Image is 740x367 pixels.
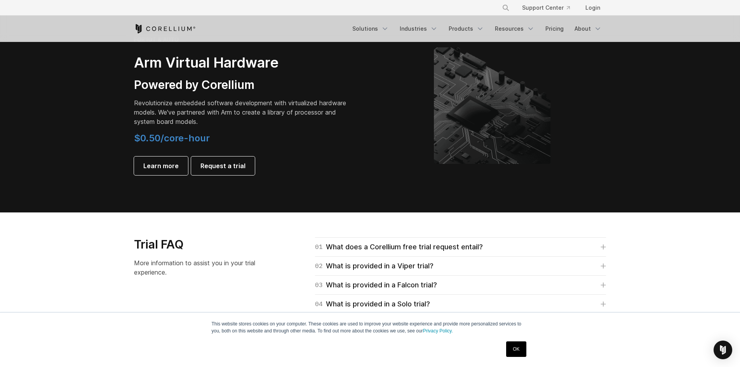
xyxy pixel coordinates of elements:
a: 01What does a Corellium free trial request entail? [315,242,606,252]
div: What is provided in a Solo trial? [315,299,430,310]
a: Resources [490,22,539,36]
a: Login [579,1,606,15]
a: OK [506,341,526,357]
a: 03What is provided in a Falcon trial? [315,280,606,290]
span: 04 [315,299,323,310]
span: 03 [315,280,323,290]
h2: Arm Virtual Hardware [134,54,352,71]
a: Learn more [134,157,188,175]
p: This website stores cookies on your computer. These cookies are used to improve your website expe... [212,320,529,334]
span: Learn more [143,161,179,170]
a: Privacy Policy. [423,328,453,334]
a: Industries [395,22,442,36]
div: Open Intercom Messenger [714,341,732,359]
div: What is provided in a Viper trial? [315,261,434,271]
a: Pricing [541,22,568,36]
a: Corellium Home [134,24,196,33]
a: Solutions [348,22,394,36]
span: 02 [315,261,323,271]
span: 01 [315,242,323,252]
a: 04What is provided in a Solo trial? [315,299,606,310]
p: More information to assist you in your trial experience. [134,258,270,277]
span: $0.50/core-hour [134,132,210,144]
p: Revolutionize embedded software development with virtualized hardware models. We've partnered wit... [134,98,352,126]
img: Corellium's ARM Virtual Hardware Platform [434,47,550,164]
a: Support Center [516,1,576,15]
h3: Powered by Corellium [134,78,352,92]
div: Navigation Menu [493,1,606,15]
div: What is provided in a Falcon trial? [315,280,437,290]
a: About [570,22,606,36]
span: Request a trial [200,161,246,170]
div: Navigation Menu [348,22,606,36]
div: What does a Corellium free trial request entail? [315,242,483,252]
button: Search [499,1,513,15]
a: Products [444,22,489,36]
a: Request a trial [191,157,255,175]
h3: Trial FAQ [134,237,270,252]
a: 02What is provided in a Viper trial? [315,261,606,271]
